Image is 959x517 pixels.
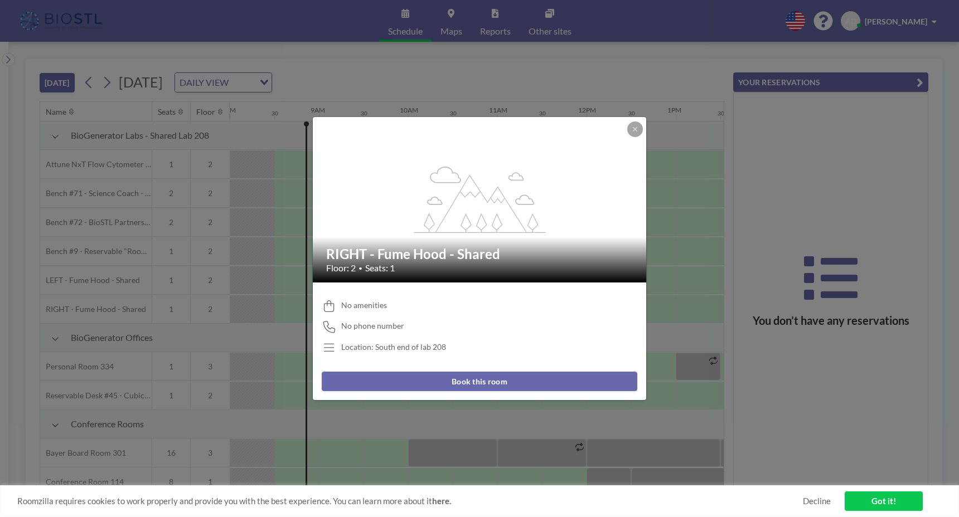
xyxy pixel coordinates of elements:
g: flex-grow: 1.2; [414,165,546,232]
a: Got it! [845,491,923,511]
button: Book this room [322,372,637,391]
span: No phone number [341,321,404,331]
span: Roomzilla requires cookies to work properly and provide you with the best experience. You can lea... [17,496,803,506]
span: Floor: 2 [326,262,356,274]
a: Decline [803,496,831,506]
span: No amenities [341,300,387,310]
span: • [359,264,362,272]
p: Location: South end of lab 208 [341,342,446,352]
span: Seats: 1 [365,262,395,274]
a: here. [432,496,451,506]
h2: RIGHT - Fume Hood - Shared [326,246,634,262]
